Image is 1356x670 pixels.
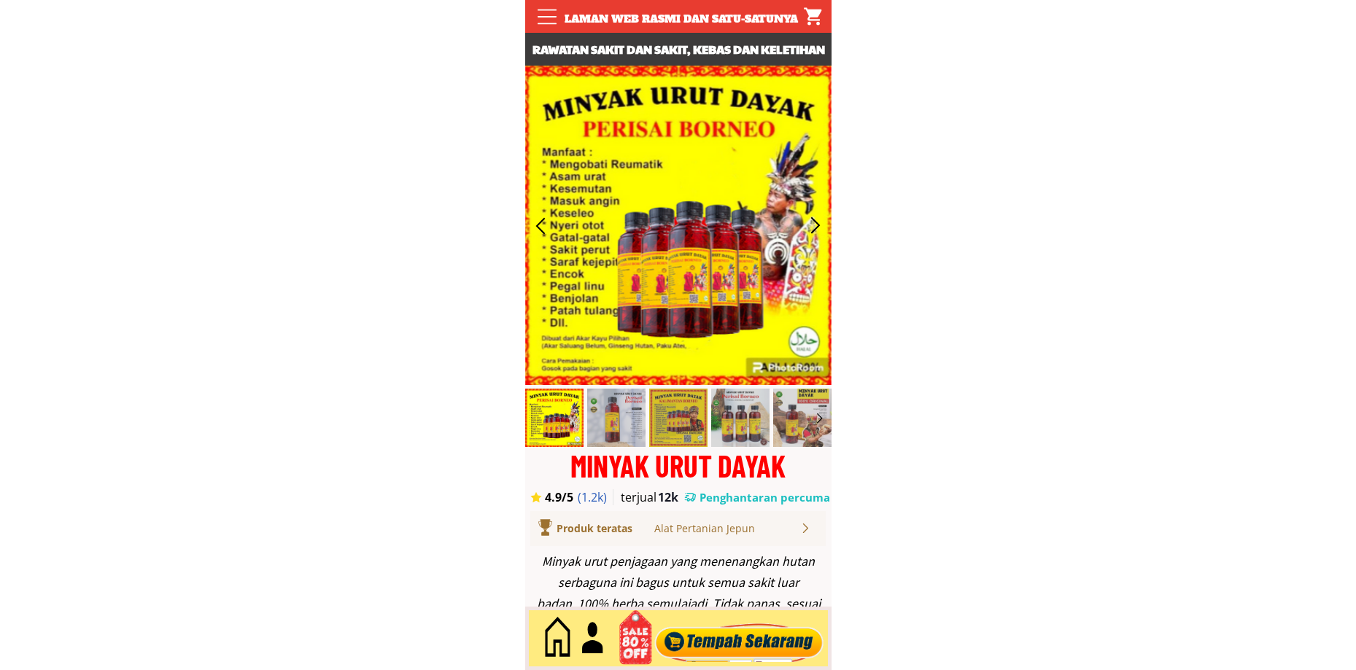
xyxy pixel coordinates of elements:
[658,489,683,505] h3: 12k
[557,11,806,27] div: Laman web rasmi dan satu-satunya
[525,40,832,59] h3: Rawatan sakit dan sakit, kebas dan keletihan
[654,521,799,537] div: Alat Pertanian Jepun
[545,489,586,505] h3: 4.9/5
[578,489,615,505] h3: (1.2k)
[557,521,674,537] div: Produk teratas
[525,451,832,480] div: MINYAK URUT DAYAK
[621,489,670,505] h3: terjual
[700,490,831,505] h3: Penghantaran percuma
